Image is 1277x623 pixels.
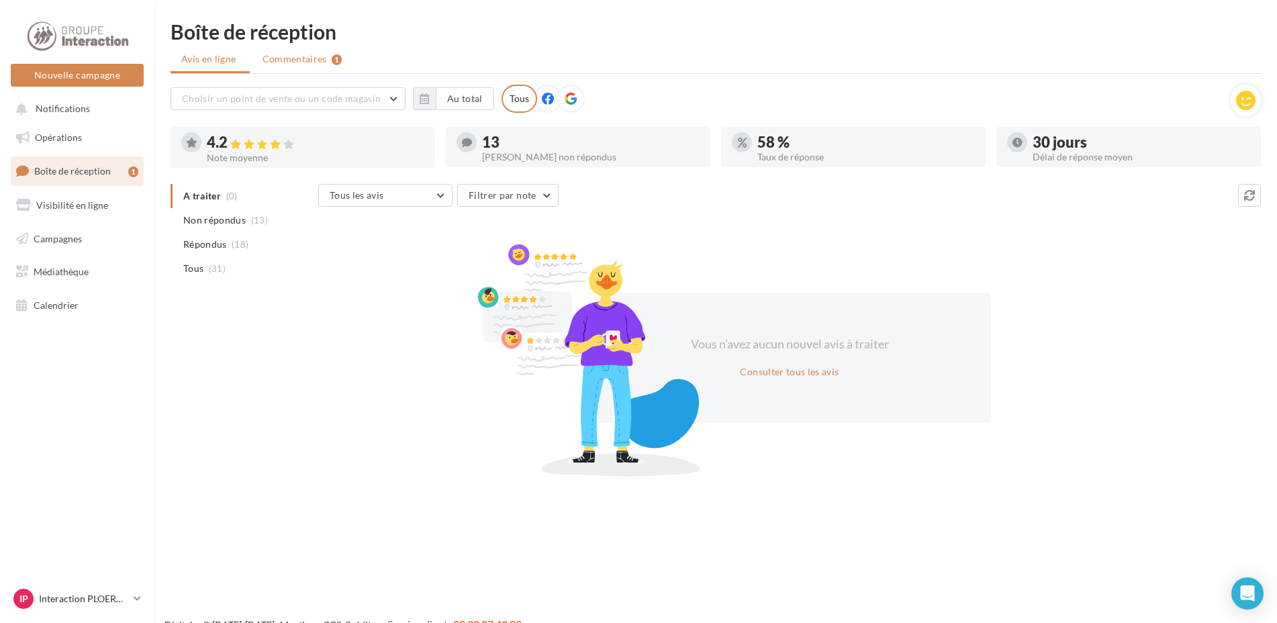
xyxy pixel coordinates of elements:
[318,184,453,207] button: Tous les avis
[34,165,111,177] span: Boîte de réception
[171,21,1261,42] div: Boîte de réception
[674,336,905,353] div: Vous n'avez aucun nouvel avis à traiter
[128,166,138,177] div: 1
[251,215,268,226] span: (13)
[1033,135,1250,150] div: 30 jours
[8,258,146,286] a: Médiathèque
[34,266,89,277] span: Médiathèque
[413,87,494,110] button: Au total
[502,85,537,113] div: Tous
[36,103,90,115] span: Notifications
[39,592,128,606] p: Interaction PLOERMEL
[8,191,146,220] a: Visibilité en ligne
[182,93,381,104] span: Choisir un point de vente ou un code magasin
[330,189,384,201] span: Tous les avis
[757,135,975,150] div: 58 %
[35,132,82,143] span: Opérations
[735,364,844,380] button: Consulter tous les avis
[19,592,28,606] span: IP
[757,152,975,162] div: Taux de réponse
[436,87,494,110] button: Au total
[183,238,227,251] span: Répondus
[457,184,559,207] button: Filtrer par note
[1033,152,1250,162] div: Délai de réponse moyen
[8,124,146,152] a: Opérations
[34,299,79,311] span: Calendrier
[171,87,406,110] button: Choisir un point de vente ou un code magasin
[263,52,327,66] span: Commentaires
[207,135,424,150] div: 4.2
[11,64,144,87] button: Nouvelle campagne
[482,152,700,162] div: [PERSON_NAME] non répondus
[8,156,146,185] a: Boîte de réception1
[36,199,108,211] span: Visibilité en ligne
[209,263,226,274] span: (31)
[34,232,82,244] span: Campagnes
[183,213,246,227] span: Non répondus
[8,225,146,253] a: Campagnes
[1231,577,1264,610] div: Open Intercom Messenger
[482,135,700,150] div: 13
[183,262,203,275] span: Tous
[11,586,144,612] a: IP Interaction PLOERMEL
[207,153,424,162] div: Note moyenne
[232,239,248,250] span: (18)
[8,291,146,320] a: Calendrier
[332,54,342,65] div: 1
